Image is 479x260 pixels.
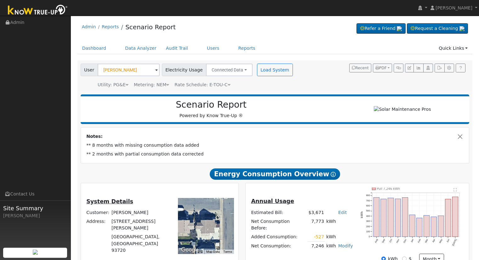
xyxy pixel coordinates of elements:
[307,208,325,217] td: $3,671
[86,198,133,205] u: System Details
[418,239,422,243] text: Feb
[452,239,458,246] text: [DATE]
[180,246,200,254] img: Google
[453,197,459,237] rect: onclick=""
[395,199,401,237] rect: onclick=""
[331,172,336,177] i: Show Help
[356,23,406,34] a: Refer a Friend
[202,42,224,54] a: Users
[425,238,429,243] text: Mar
[325,217,354,232] td: kWh
[366,215,370,218] text: 400
[134,82,169,88] div: Metering: NEM
[366,194,370,197] text: 800
[431,217,437,237] rect: onclick=""
[377,187,400,190] text: Pull 7,246 kWh
[374,106,431,113] img: Solar Maintenance Pros
[250,217,307,232] td: Net Consumption Before:
[369,235,370,238] text: 0
[366,230,370,233] text: 100
[366,220,370,223] text: 300
[396,238,400,243] text: Nov
[325,232,337,241] td: kWh
[5,3,71,18] img: Know True-Up
[234,42,260,54] a: Reports
[432,238,436,243] text: Apr
[410,239,414,243] text: Jan
[366,199,370,202] text: 700
[410,215,415,237] rect: onclick=""
[102,24,119,29] a: Reports
[174,82,230,87] span: Alias: HETOUC
[338,243,353,248] a: Modify
[162,64,206,76] span: Electricity Usage
[374,197,379,237] rect: onclick=""
[373,64,392,72] button: PDF
[257,64,293,76] button: Load System
[405,64,414,72] button: Edit User
[251,198,294,204] u: Annual Usage
[307,217,325,232] td: 7,773
[349,64,371,72] button: Recent
[3,212,67,219] div: [PERSON_NAME]
[3,204,67,212] span: Site Summary
[434,42,472,54] a: Quick Links
[125,23,176,31] a: Scenario Report
[206,64,253,76] button: Connected Data
[402,197,408,237] rect: onclick=""
[424,215,430,237] rect: onclick=""
[77,42,111,54] a: Dashboard
[82,24,96,29] a: Admin
[366,225,370,228] text: 200
[389,239,393,243] text: Oct
[250,241,307,251] td: Net Consumption:
[438,216,444,237] rect: onclick=""
[111,217,169,233] td: [STREET_ADDRESS][PERSON_NAME]
[85,141,465,150] td: ** 8 months with missing consumption data added
[87,99,335,110] h2: Scenario Report
[223,250,232,253] a: Terms
[210,168,340,180] span: Energy Consumption Overview
[436,5,472,10] span: [PERSON_NAME]
[85,217,111,233] td: Address:
[250,232,307,241] td: Added Consumption:
[446,199,451,237] rect: onclick=""
[361,211,364,218] text: kWh
[439,238,443,244] text: May
[446,239,450,243] text: Jun
[456,64,465,72] a: Help Link
[206,250,220,254] button: Map Data
[120,42,161,54] a: Data Analyzer
[84,99,339,119] div: Powered by Know True-Up ®
[417,218,423,237] rect: onclick=""
[394,64,403,72] button: Generate Report Link
[375,66,387,70] span: PDF
[85,150,465,159] td: ** 2 months with partial consumption data corrected
[413,64,423,72] button: Multi-Series Graph
[381,199,386,237] rect: onclick=""
[307,232,325,241] td: -527
[33,250,38,255] img: retrieve
[98,82,128,88] div: Utility: PG&E
[98,64,160,76] input: Select a User
[338,210,347,215] a: Edit
[111,208,169,217] td: [PERSON_NAME]
[423,64,433,72] button: Login As
[457,133,464,140] button: Close
[161,42,193,54] a: Audit Trail
[381,239,386,244] text: Sep
[444,64,454,72] button: Settings
[250,208,307,217] td: Estimated Bill:
[307,241,325,251] td: 7,246
[198,250,202,254] button: Keyboard shortcuts
[407,23,468,34] a: Request a Cleaning
[374,239,379,244] text: Aug
[459,26,465,31] img: retrieve
[85,208,111,217] td: Customer:
[435,64,444,72] button: Export Interval Data
[403,238,408,243] text: Dec
[366,209,370,212] text: 500
[325,241,337,251] td: kWh
[366,204,370,207] text: 600
[397,26,402,31] img: retrieve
